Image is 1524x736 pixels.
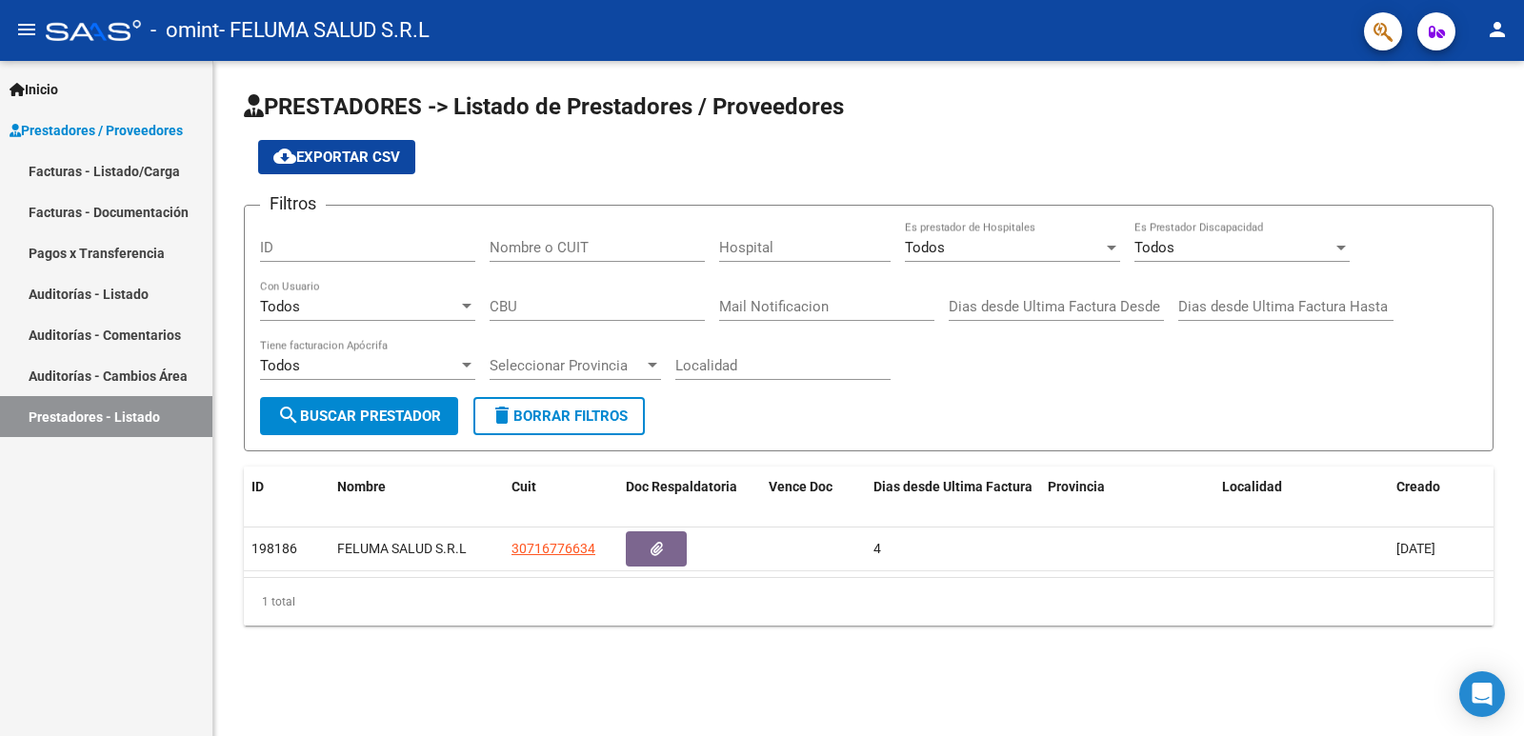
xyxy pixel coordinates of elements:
[866,467,1040,507] datatable-header-cell: Dias desde Ultima Factura
[277,404,300,427] mat-icon: search
[511,541,595,556] span: 30716776634
[873,479,1033,494] span: Dias desde Ultima Factura
[626,479,737,494] span: Doc Respaldatoria
[273,149,400,166] span: Exportar CSV
[260,190,326,217] h3: Filtros
[905,239,945,256] span: Todos
[260,397,458,435] button: Buscar Prestador
[1459,671,1505,717] div: Open Intercom Messenger
[150,10,219,51] span: - omint
[1040,467,1214,507] datatable-header-cell: Provincia
[258,140,415,174] button: Exportar CSV
[761,467,866,507] datatable-header-cell: Vence Doc
[244,467,330,507] datatable-header-cell: ID
[511,479,536,494] span: Cuit
[251,479,264,494] span: ID
[1134,239,1174,256] span: Todos
[1222,479,1282,494] span: Localidad
[337,479,386,494] span: Nombre
[244,93,844,120] span: PRESTADORES -> Listado de Prestadores / Proveedores
[1396,479,1440,494] span: Creado
[260,357,300,374] span: Todos
[873,541,881,556] span: 4
[491,404,513,427] mat-icon: delete
[504,467,618,507] datatable-header-cell: Cuit
[491,408,628,425] span: Borrar Filtros
[10,79,58,100] span: Inicio
[219,10,430,51] span: - FELUMA SALUD S.R.L
[1048,479,1105,494] span: Provincia
[769,479,832,494] span: Vence Doc
[1389,467,1494,507] datatable-header-cell: Creado
[330,467,504,507] datatable-header-cell: Nombre
[1214,467,1389,507] datatable-header-cell: Localidad
[251,541,297,556] span: 198186
[1486,18,1509,41] mat-icon: person
[260,298,300,315] span: Todos
[15,18,38,41] mat-icon: menu
[473,397,645,435] button: Borrar Filtros
[10,120,183,141] span: Prestadores / Proveedores
[273,145,296,168] mat-icon: cloud_download
[277,408,441,425] span: Buscar Prestador
[244,578,1494,626] div: 1 total
[490,357,644,374] span: Seleccionar Provincia
[337,538,496,560] div: FELUMA SALUD S.R.L
[618,467,761,507] datatable-header-cell: Doc Respaldatoria
[1396,541,1435,556] span: [DATE]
